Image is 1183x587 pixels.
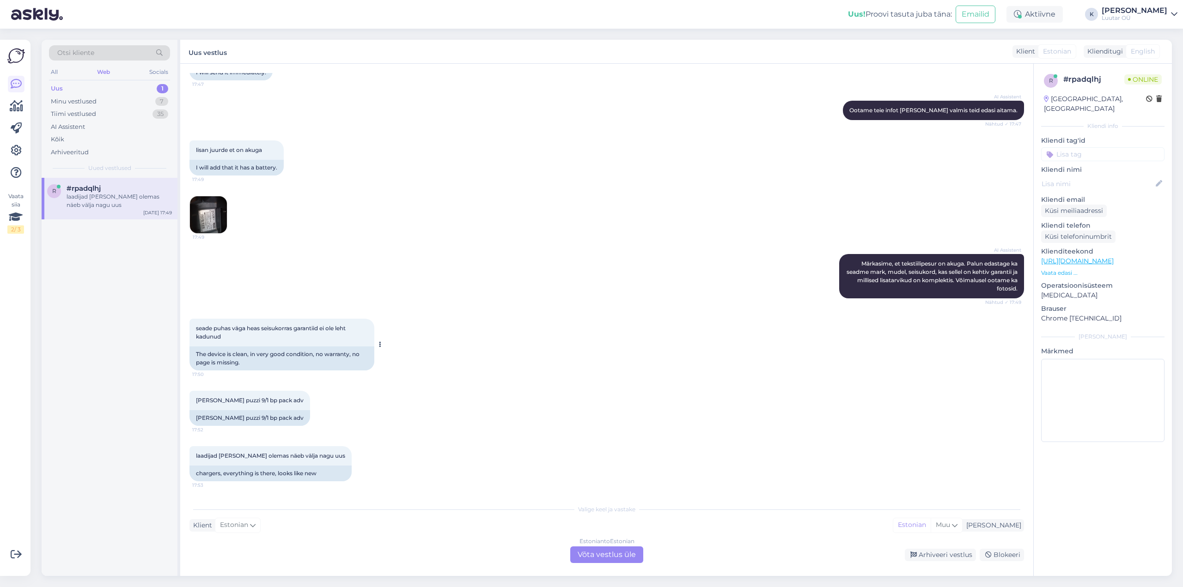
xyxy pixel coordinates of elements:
div: All [49,66,60,78]
div: Blokeeri [980,549,1024,561]
div: laadijad [PERSON_NAME] olemas näeb välja nagu uus [67,193,172,209]
div: K [1085,8,1098,21]
span: Ootame teie infot [PERSON_NAME] valmis teid edasi aitama. [849,107,1018,114]
a: [PERSON_NAME]Luutar OÜ [1102,7,1177,22]
div: Arhiveeritud [51,148,89,157]
div: Luutar OÜ [1102,14,1167,22]
span: 17:53 [192,482,227,489]
span: English [1131,47,1155,56]
p: Märkmed [1041,346,1165,356]
a: [URL][DOMAIN_NAME] [1041,257,1114,265]
p: Vaata edasi ... [1041,269,1165,277]
div: 35 [152,109,168,119]
img: Attachment [190,196,227,233]
div: Estonian to Estonian [579,537,634,545]
div: [PERSON_NAME] [1041,333,1165,341]
div: Kliendi info [1041,122,1165,130]
div: Web [95,66,112,78]
span: AI Assistent [987,247,1021,254]
div: Küsi telefoninumbrit [1041,230,1116,243]
b: Uus! [848,10,866,18]
span: [PERSON_NAME] puzzi 9/1 bp pack adv [196,397,304,404]
span: seade puhas väga heas seisukorras garantiid ei ole leht kadunud [196,325,347,340]
span: Otsi kliente [57,48,94,58]
span: r [1049,77,1053,84]
div: Minu vestlused [51,97,97,106]
div: Aktiivne [1006,6,1063,23]
div: [PERSON_NAME] puzzi 9/1 bp pack adv [189,410,310,426]
div: [PERSON_NAME] [1102,7,1167,14]
span: lisan juurde et on akuga [196,146,262,153]
div: Uus [51,84,63,93]
span: Märkasime, et tekstiilipesur on akuga. Palun edastage ka seadme mark, mudel, seisukord, kas selle... [847,260,1019,292]
p: Operatsioonisüsteem [1041,281,1165,290]
input: Lisa tag [1041,147,1165,161]
p: Kliendi telefon [1041,221,1165,230]
div: [GEOGRAPHIC_DATA], [GEOGRAPHIC_DATA] [1044,94,1146,114]
div: Klient [189,520,212,530]
div: Estonian [893,518,931,532]
div: Socials [147,66,170,78]
div: [DATE] 17:49 [143,209,172,216]
div: Kõik [51,135,64,144]
span: Uued vestlused [88,164,131,172]
span: Muu [936,520,950,529]
div: 7 [155,97,168,106]
div: 1 [157,84,168,93]
div: Küsi meiliaadressi [1041,205,1107,217]
span: 17:50 [192,371,227,378]
label: Uus vestlus [189,45,227,58]
div: Võta vestlus üle [570,546,643,563]
span: laadijad [PERSON_NAME] olemas näeb välja nagu uus [196,452,345,459]
p: Chrome [TECHNICAL_ID] [1041,314,1165,323]
div: Proovi tasuta juba täna: [848,9,952,20]
img: Askly Logo [7,47,25,65]
span: 17:49 [192,176,227,183]
span: r [52,188,56,194]
p: Brauser [1041,304,1165,314]
div: Klienditugi [1084,47,1123,56]
span: 17:49 [193,234,227,241]
span: 17:47 [192,81,227,88]
div: The device is clean, in very good condition, no warranty, no page is missing. [189,346,374,370]
span: Estonian [220,520,248,530]
p: Kliendi nimi [1041,165,1165,175]
span: #rpadqlhj [67,184,101,193]
span: Estonian [1043,47,1071,56]
p: Kliendi email [1041,195,1165,205]
span: Online [1124,74,1162,85]
div: Klient [1012,47,1035,56]
p: [MEDICAL_DATA] [1041,290,1165,300]
p: Kliendi tag'id [1041,136,1165,145]
div: chargers, everything is there, looks like new [189,466,352,481]
div: Vaata siia [7,192,24,234]
p: Klienditeekond [1041,247,1165,256]
div: # rpadqlhj [1063,74,1124,85]
div: AI Assistent [51,122,85,132]
span: Nähtud ✓ 17:47 [985,121,1021,127]
div: Valige keel ja vastake [189,505,1024,514]
div: [PERSON_NAME] [963,520,1021,530]
span: AI Assistent [987,93,1021,100]
input: Lisa nimi [1042,179,1154,189]
div: Tiimi vestlused [51,109,96,119]
div: Arhiveeri vestlus [905,549,976,561]
div: 2 / 3 [7,225,24,234]
span: Nähtud ✓ 17:49 [985,299,1021,306]
button: Emailid [956,6,995,23]
div: I will add that it has a battery. [189,160,284,175]
span: 17:52 [192,426,227,433]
